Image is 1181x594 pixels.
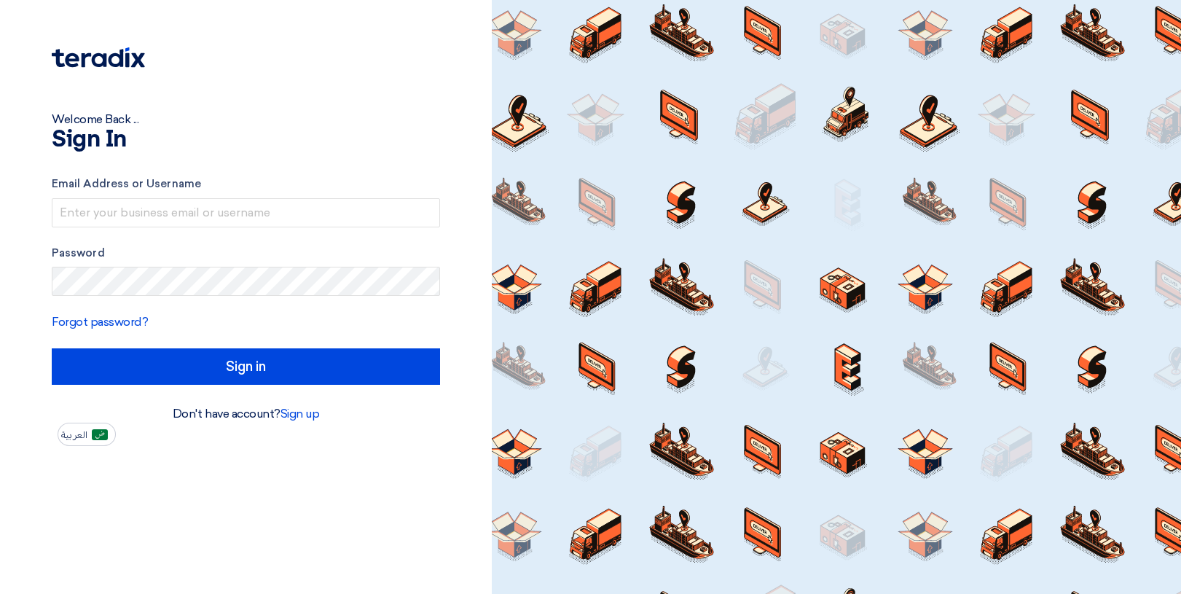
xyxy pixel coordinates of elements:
input: Sign in [52,348,440,385]
span: العربية [61,430,87,440]
label: Email Address or Username [52,176,440,192]
button: العربية [58,423,116,446]
input: Enter your business email or username [52,198,440,227]
div: Don't have account? [52,405,440,423]
img: ar-AR.png [92,429,108,440]
a: Forgot password? [52,315,148,329]
label: Password [52,245,440,262]
div: Welcome Back ... [52,111,440,128]
a: Sign up [280,407,320,421]
h1: Sign In [52,128,440,152]
img: Teradix logo [52,47,145,68]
